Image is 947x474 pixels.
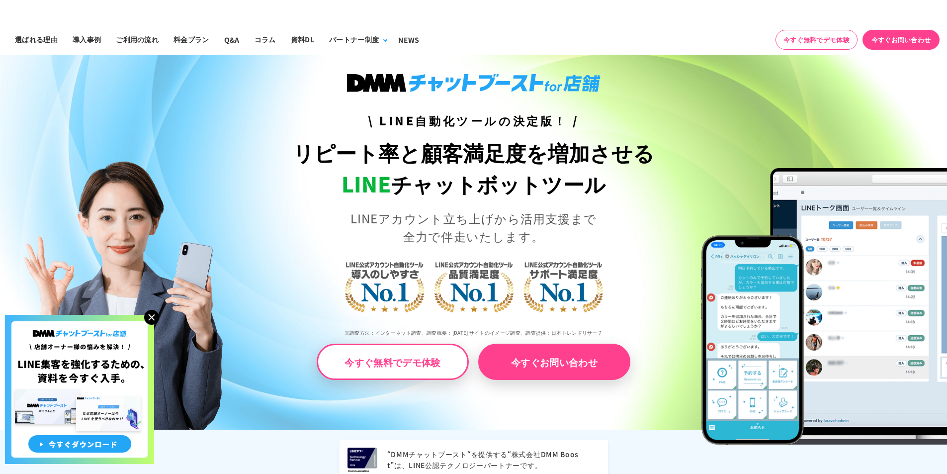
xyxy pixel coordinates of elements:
[237,137,710,199] h1: リピート率と顧客満足度を増加させる チャットボットツール
[317,344,469,380] a: 今すぐ無料でデモ体験
[5,315,154,464] img: 店舗オーナー様の悩みを解決!LINE集客を狂化するための資料を今すぐ入手!
[237,322,710,344] p: ※調査方法：インターネット調査、調査概要：[DATE] サイトのイメージ調査、調査提供：日本トレンドリサーチ
[237,112,710,129] h3: \ LINE自動化ツールの決定版！ /
[347,448,377,472] img: LINEヤフー Technology Partner 2025
[775,30,858,50] a: 今すぐ無料でデモ体験
[312,223,635,347] img: LINE公式アカウント自動化ツール導入のしやすさNo.1｜LINE公式アカウント自動化ツール品質満足度No.1｜LINE公式アカウント自動化ツールサポート満足度No.1
[283,24,322,55] a: 資料DL
[342,168,391,198] span: LINE
[166,24,217,55] a: 料金プラン
[391,24,427,55] a: NEWS
[5,315,154,327] a: 店舗オーナー様の悩みを解決!LINE集客を狂化するための資料を今すぐ入手!
[7,24,65,55] a: 選ばれる理由
[217,24,247,55] a: Q&A
[65,24,108,55] a: 導入事例
[329,34,379,45] div: パートナー制度
[237,209,710,245] p: LINEアカウント立ち上げから活用支援まで 全力で伴走いたします。
[247,24,283,55] a: コラム
[387,449,600,471] p: “DMMチャットブースト“を提供する“株式会社DMM Boost”は、LINE公認テクノロジーパートナーです。
[862,30,940,50] a: 今すぐお問い合わせ
[108,24,166,55] a: ご利用の流れ
[478,344,630,380] a: 今すぐお問い合わせ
